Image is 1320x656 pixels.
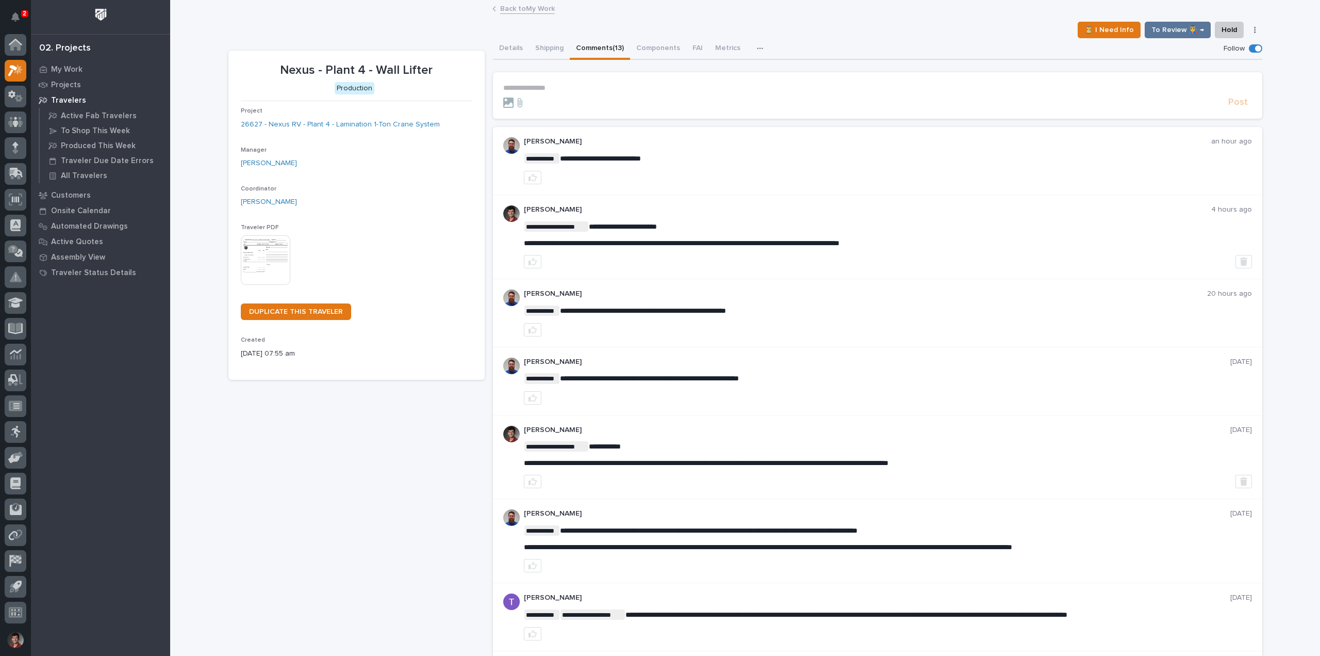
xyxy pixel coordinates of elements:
p: Automated Drawings [51,222,128,231]
span: Project [241,108,262,114]
button: Post [1224,97,1252,108]
a: To Shop This Week [40,123,170,138]
a: Active Quotes [31,234,170,249]
p: [PERSON_NAME] [524,594,1230,602]
button: Hold [1215,22,1244,38]
a: Automated Drawings [31,218,170,234]
a: 26627 - Nexus RV - Plant 4 - Lamination 1-Ton Crane System [241,119,440,130]
div: 02. Projects [39,43,91,54]
p: To Shop This Week [61,126,130,136]
a: My Work [31,61,170,77]
p: My Work [51,65,82,74]
a: Produced This Week [40,138,170,153]
button: like this post [524,627,541,641]
a: Travelers [31,92,170,108]
button: like this post [524,559,541,572]
img: ACg8ocJzp6JlAsqLGFZa5W8tbqkQlkB-IFH8Jc3uquxdqLOf1XPSWw=s96-c [503,594,520,610]
img: 6hTokn1ETDGPf9BPokIQ [503,509,520,526]
a: Traveler Status Details [31,265,170,280]
img: 6hTokn1ETDGPf9BPokIQ [503,137,520,154]
p: Traveler Due Date Errors [61,156,154,166]
a: Assembly View [31,249,170,265]
img: 6hTokn1ETDGPf9BPokIQ [503,358,520,374]
p: [DATE] [1230,358,1252,366]
p: [PERSON_NAME] [524,358,1230,366]
p: [PERSON_NAME] [524,426,1230,435]
button: like this post [524,171,541,184]
button: like this post [524,323,541,337]
button: Shipping [529,38,570,60]
button: Details [493,38,529,60]
p: All Travelers [61,171,107,181]
button: ⏳ I Need Info [1078,22,1141,38]
button: FAI [686,38,709,60]
p: [PERSON_NAME] [524,509,1230,518]
p: an hour ago [1211,137,1252,146]
p: Produced This Week [61,141,136,151]
button: To Review 👨‍🏭 → [1145,22,1211,38]
img: Workspace Logo [91,5,110,24]
span: To Review 👨‍🏭 → [1151,24,1204,36]
p: Nexus - Plant 4 - Wall Lifter [241,63,472,78]
div: Production [335,82,374,95]
a: Projects [31,77,170,92]
button: Delete post [1235,475,1252,488]
button: Components [630,38,686,60]
button: like this post [524,475,541,488]
button: like this post [524,255,541,268]
span: DUPLICATE THIS TRAVELER [249,308,343,315]
p: [DATE] [1230,594,1252,602]
img: ROij9lOReuV7WqYxWfnW [503,205,520,222]
p: Travelers [51,96,86,105]
a: Active Fab Travelers [40,108,170,123]
p: Traveler Status Details [51,268,136,278]
p: 4 hours ago [1211,205,1252,214]
a: [PERSON_NAME] [241,197,297,207]
p: 2 [23,10,26,17]
p: [DATE] [1230,509,1252,518]
img: 6hTokn1ETDGPf9BPokIQ [503,290,520,306]
span: Hold [1222,24,1237,36]
img: ROij9lOReuV7WqYxWfnW [503,426,520,442]
a: Traveler Due Date Errors [40,153,170,168]
a: All Travelers [40,168,170,183]
button: like this post [524,391,541,405]
div: Notifications2 [13,12,26,29]
p: Active Fab Travelers [61,111,137,121]
p: [PERSON_NAME] [524,205,1211,214]
p: Follow [1224,44,1245,53]
a: Onsite Calendar [31,203,170,218]
p: Projects [51,81,81,90]
p: [PERSON_NAME] [524,290,1207,298]
p: Active Quotes [51,237,103,247]
button: Metrics [709,38,747,60]
span: Coordinator [241,186,276,192]
a: Customers [31,187,170,203]
p: [DATE] [1230,426,1252,435]
a: DUPLICATE THIS TRAVELER [241,303,351,320]
p: Assembly View [51,253,105,262]
span: Manager [241,147,267,153]
span: ⏳ I Need Info [1084,24,1134,36]
p: 20 hours ago [1207,290,1252,298]
button: users-avatar [5,629,26,651]
p: [DATE] 07:55 am [241,348,472,359]
span: Created [241,337,265,343]
p: Onsite Calendar [51,206,111,216]
span: Traveler PDF [241,225,279,231]
button: Notifications [5,6,26,28]
button: Delete post [1235,255,1252,268]
p: Customers [51,191,91,200]
a: [PERSON_NAME] [241,158,297,169]
button: Comments (13) [570,38,630,60]
p: [PERSON_NAME] [524,137,1211,146]
a: Back toMy Work [500,2,555,14]
span: Post [1228,97,1248,108]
